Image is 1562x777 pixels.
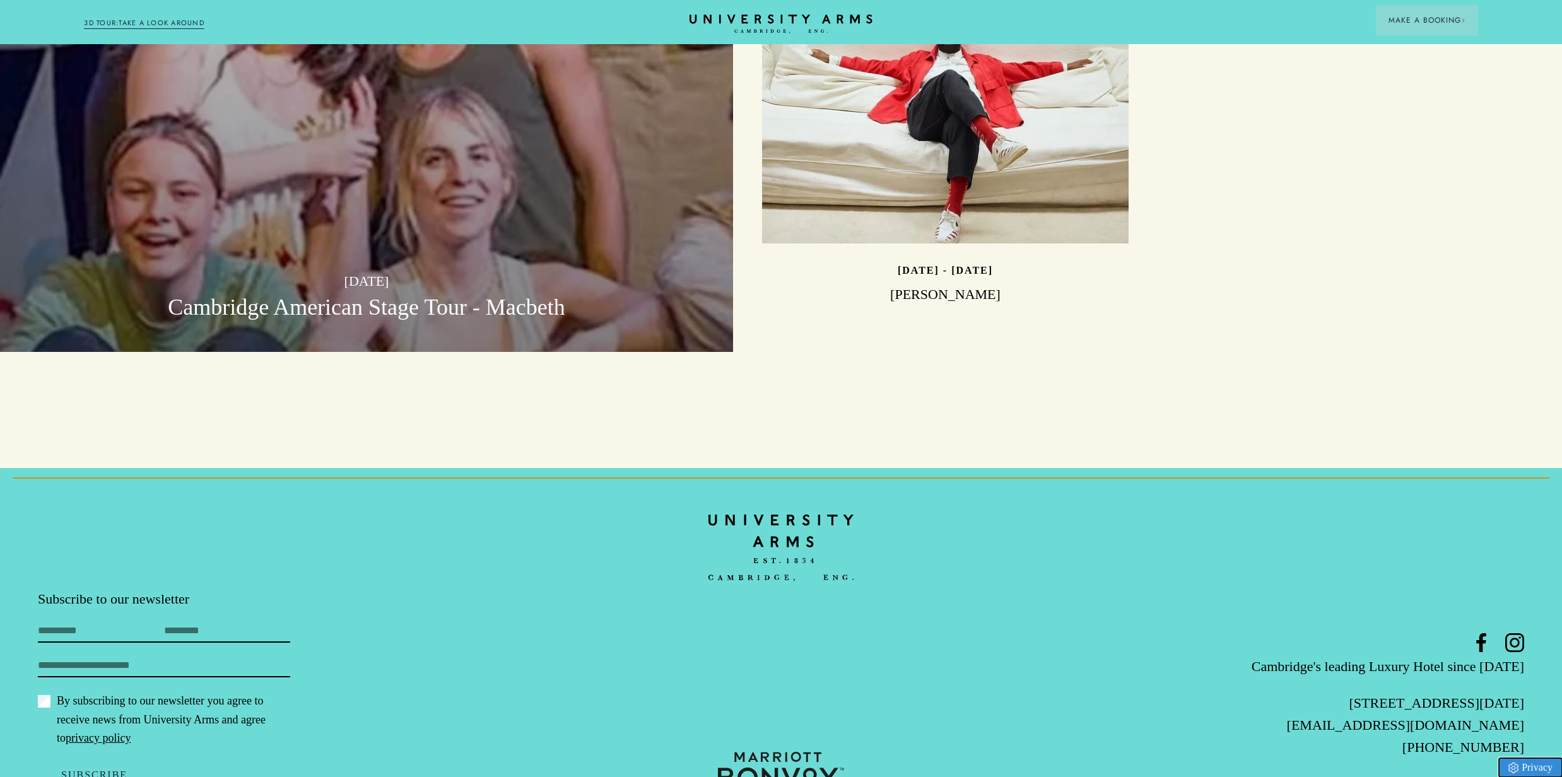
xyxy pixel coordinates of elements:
[29,270,704,292] p: [DATE]
[1402,739,1524,755] a: [PHONE_NUMBER]
[1029,655,1524,677] p: Cambridge's leading Luxury Hotel since [DATE]
[1029,692,1524,714] p: [STREET_ADDRESS][DATE]
[1508,762,1518,773] img: Privacy
[84,18,204,29] a: 3D TOUR:TAKE A LOOK AROUND
[1505,633,1524,652] a: Instagram
[66,732,131,744] a: privacy policy
[708,506,854,590] a: Home
[708,506,854,590] img: bc90c398f2f6aa16c3ede0e16ee64a97.svg
[1461,18,1465,23] img: Arrow icon
[1389,15,1465,26] span: Make a Booking
[1499,758,1562,777] a: Privacy
[1376,5,1478,35] button: Make a BookingArrow icon
[29,293,704,323] h3: Cambridge American Stage Tour - Macbeth
[762,285,1129,304] h3: [PERSON_NAME]
[898,265,993,276] p: [DATE] - [DATE]
[1287,717,1524,733] a: [EMAIL_ADDRESS][DOMAIN_NAME]
[38,590,533,609] p: Subscribe to our newsletter
[38,695,50,708] input: By subscribing to our newsletter you agree to receive news from University Arms and agree topriva...
[1472,633,1491,652] a: Facebook
[38,692,290,747] label: By subscribing to our newsletter you agree to receive news from University Arms and agree to
[690,15,872,34] a: Home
